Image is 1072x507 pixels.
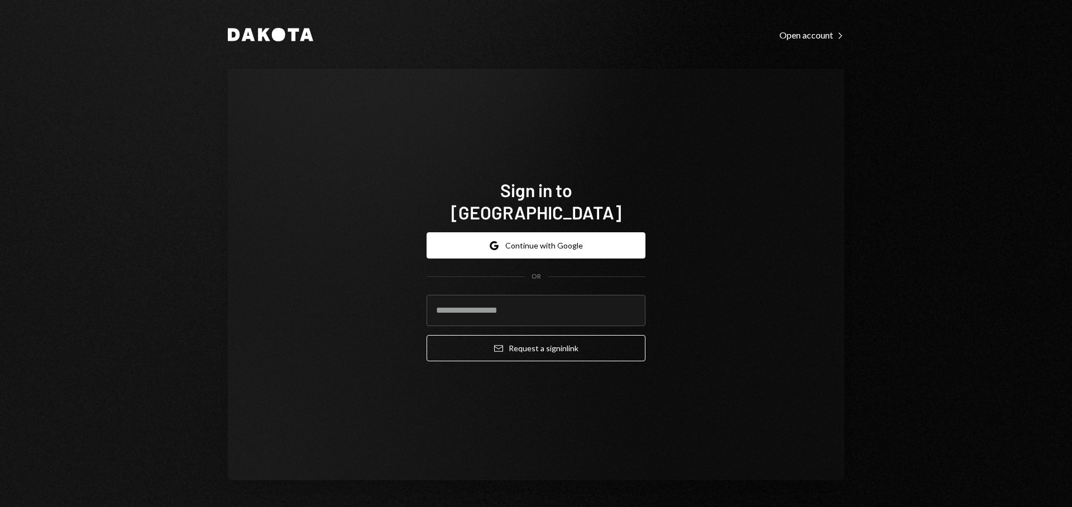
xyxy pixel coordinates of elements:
[427,179,645,223] h1: Sign in to [GEOGRAPHIC_DATA]
[779,28,844,41] a: Open account
[532,272,541,281] div: OR
[427,335,645,361] button: Request a signinlink
[427,232,645,259] button: Continue with Google
[779,30,844,41] div: Open account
